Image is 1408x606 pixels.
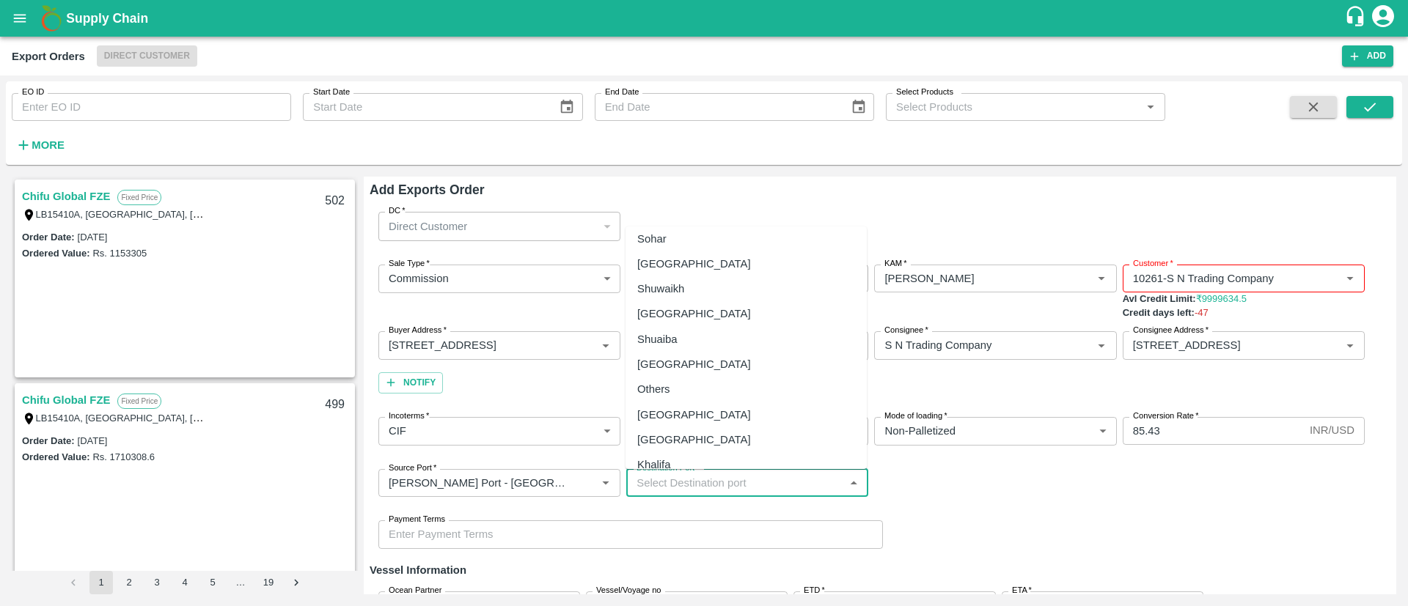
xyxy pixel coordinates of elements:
[303,93,547,121] input: Start Date
[1133,258,1173,270] label: Customer
[313,86,350,98] label: Start Date
[22,248,89,259] label: Ordered Value:
[22,187,110,206] a: Chifu Global FZE
[1196,293,1247,304] span: ₹ 9999634.5
[36,208,499,220] label: LB15410A, [GEOGRAPHIC_DATA], [GEOGRAPHIC_DATA], [GEOGRAPHIC_DATA], [GEOGRAPHIC_DATA]
[201,571,224,594] button: Go to page 5
[1341,269,1360,288] button: Open
[285,571,308,594] button: Go to next page
[370,564,466,576] strong: Vessel Information
[117,393,161,409] p: Fixed Price
[1342,45,1393,67] button: Add
[637,407,751,423] div: [GEOGRAPHIC_DATA]
[845,93,873,121] button: Choose date
[37,4,66,33] img: logo
[637,281,684,297] div: Shuwaikh
[637,256,751,272] div: [GEOGRAPHIC_DATA]
[553,93,581,121] button: Choose date
[378,372,443,393] button: Notify
[92,451,155,462] label: Rs. 1710308.6
[22,451,89,462] label: Ordered Value:
[637,331,677,347] div: Shuaiba
[637,306,751,322] div: [GEOGRAPHIC_DATA]
[316,184,353,218] div: 502
[637,457,670,473] div: Khalifa
[637,231,667,247] div: Sohar
[78,232,108,243] label: [DATE]
[1133,325,1209,336] label: Consignee Address
[1127,269,1317,288] input: Select Customer
[173,571,197,594] button: Go to page 4
[12,133,68,158] button: More
[1344,5,1370,32] div: customer-support
[596,336,615,355] button: Open
[1133,410,1198,422] label: Conversion Rate
[389,258,430,270] label: Sale Type
[389,410,429,422] label: Incoterms
[389,585,441,596] label: Ocean Partner
[12,47,85,66] div: Export Orders
[229,576,252,590] div: …
[637,462,700,474] label: Destination Port
[637,381,670,397] div: Others
[605,86,639,98] label: End Date
[383,336,573,355] input: Buyer Address
[890,97,1137,117] input: Select Products
[316,388,353,422] div: 499
[383,473,573,492] input: Select Source port
[884,410,947,422] label: Mode of loading
[1141,97,1160,117] button: Open
[378,520,883,548] input: Enter Payment Terms
[595,93,839,121] input: End Date
[1092,336,1111,355] button: Open
[32,139,65,151] strong: More
[1127,336,1317,355] input: Consignee Address
[117,190,161,205] p: Fixed Price
[370,182,485,197] b: Add Exports Order
[596,473,615,492] button: Open
[884,423,956,439] p: Non-Palletized
[145,571,169,594] button: Go to page 3
[389,325,447,336] label: Buyer Address
[1092,269,1111,288] button: Open
[1123,293,1196,304] b: Avl Credit Limit:
[22,86,44,98] label: EO ID
[117,571,141,594] button: Go to page 2
[1123,307,1195,318] b: Credit days left:
[884,258,907,270] label: KAM
[36,412,499,424] label: LB15410A, [GEOGRAPHIC_DATA], [GEOGRAPHIC_DATA], [GEOGRAPHIC_DATA], [GEOGRAPHIC_DATA]
[596,585,661,596] label: Vessel/Voyage no
[389,423,406,439] p: CIF
[89,571,113,594] button: page 1
[879,269,1068,288] input: KAM
[78,435,108,446] label: [DATE]
[389,514,445,525] label: Payment Terms
[22,435,75,446] label: Order Date :
[1370,3,1396,34] div: account of current user
[389,218,467,234] p: Direct Customer
[66,11,148,26] b: Supply Chain
[884,325,928,336] label: Consignee
[22,391,110,410] a: Chifu Global FZE
[66,8,1344,29] a: Supply Chain
[389,270,449,287] p: Commission
[637,356,751,372] div: [GEOGRAPHIC_DATA]
[59,571,310,594] nav: pagination navigation
[3,1,37,35] button: open drawer
[389,205,406,217] label: DC
[1012,585,1032,596] label: ETA
[92,248,147,259] label: Rs. 1153305
[631,473,840,492] input: Select Destination port
[12,93,291,121] input: Enter EO ID
[896,86,953,98] label: Select Products
[1341,336,1360,355] button: Open
[22,232,75,243] label: Order Date :
[637,432,751,448] div: [GEOGRAPHIC_DATA]
[1195,307,1209,318] span: -47
[879,336,1068,355] input: Consignee
[257,571,280,594] button: Go to page 19
[804,585,825,596] label: ETD
[844,473,863,492] button: Close
[389,462,436,474] label: Source Port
